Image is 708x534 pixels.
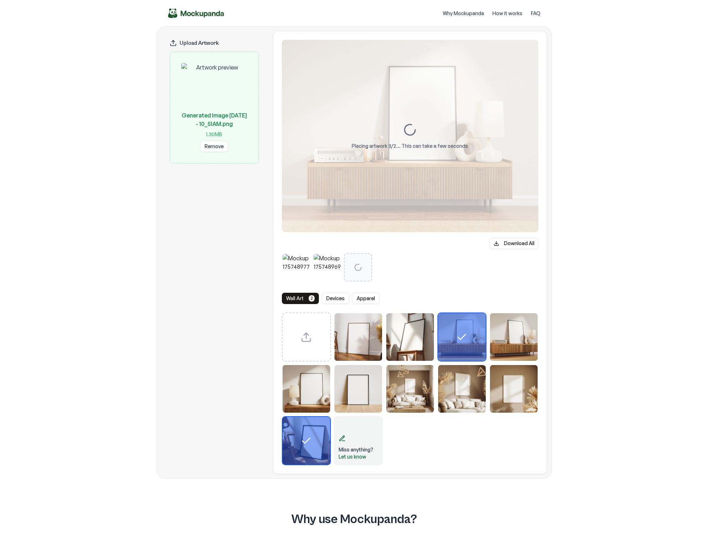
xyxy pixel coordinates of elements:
[334,416,383,465] div: Send feedback
[352,142,468,150] p: Placing artwork 3/2... This can take a few seconds
[531,10,540,17] a: FAQ
[334,365,382,413] img: Framed Poster 6
[386,365,434,413] img: Framed Poster 7
[490,313,538,361] img: Framed Poster 4
[283,365,330,413] img: Framed Poster 5
[490,365,538,413] img: Framed Poster 9
[438,365,486,413] img: Framed Poster 8
[282,312,331,362] div: Upload custom PSD template
[339,446,373,453] div: Miss anything?
[181,63,247,108] img: Artwork preview
[334,364,383,413] div: Select template Framed Poster 6
[489,364,538,413] div: Select template Framed Poster 9
[309,295,315,302] span: 2
[168,8,224,18] a: Mockupanda home
[443,10,484,17] a: Why Mockupanda
[352,293,380,304] button: Apparel
[334,312,383,362] div: Select template Framed Poster
[492,10,522,17] a: How it works
[322,293,349,304] button: Devices
[339,453,373,460] div: Let us know
[181,131,247,138] p: 1.30 MB
[437,312,486,362] div: Select template Framed Poster 3
[168,8,224,18] img: Mockupanda logo
[490,238,538,249] button: Download All
[157,512,552,527] h2: Why use Mockupanda?
[170,40,259,47] div: Upload Artwork
[386,312,435,362] div: Select template Framed Poster 2
[437,364,486,413] div: Select template Framed Poster 8
[282,416,331,465] div: Select template Framed Poster 10
[386,313,434,361] img: Framed Poster 2
[489,312,538,362] div: Select template Framed Poster 4
[282,293,319,304] button: Wall Art2
[386,364,435,413] div: Select template Framed Poster 7
[334,313,382,361] img: Framed Poster
[200,141,228,152] button: Remove
[282,364,331,413] div: Select template Framed Poster 5
[181,111,247,128] p: Generated Image [DATE] - 10_51AM.png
